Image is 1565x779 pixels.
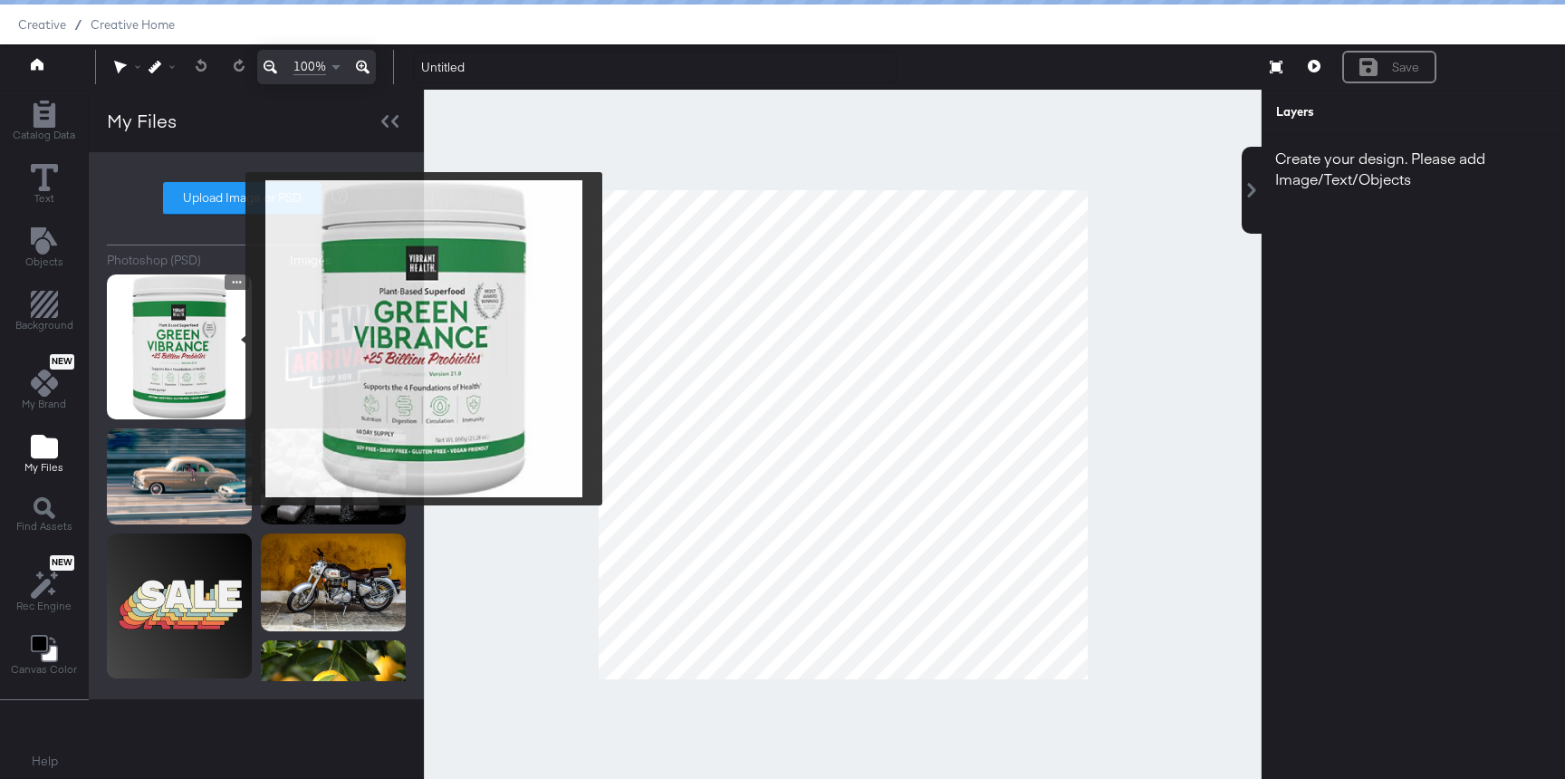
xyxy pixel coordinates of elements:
[66,17,91,32] span: /
[2,96,86,148] button: Add Rectangle
[13,128,75,142] span: Catalog Data
[225,274,249,290] button: Image Options
[16,599,72,613] span: Rec Engine
[50,356,74,368] span: New
[32,753,58,770] a: Help
[22,397,66,411] span: My Brand
[25,255,63,269] span: Objects
[50,557,74,569] span: New
[16,519,72,534] span: Find Assets
[1262,135,1565,202] div: Create your design. Please add Image/Text/Objects
[1276,103,1461,120] div: Layers
[14,429,74,481] button: Add Files
[107,252,276,269] button: Photoshop (PSD)
[107,252,201,269] div: Photoshop (PSD)
[5,493,83,539] button: Find Assets
[293,58,326,75] span: 100%
[11,662,77,677] span: Canvas Color
[34,191,54,206] span: Text
[5,287,84,339] button: Add Rectangle
[290,252,407,269] button: Images
[14,223,74,274] button: Add Text
[18,17,66,32] span: Creative
[107,108,177,134] div: My Files
[5,551,82,619] button: NewRec Engine
[91,17,175,32] a: Creative Home
[24,460,63,475] span: My Files
[11,351,77,418] button: NewMy Brand
[290,252,331,269] div: Images
[19,745,71,778] button: Help
[15,318,73,332] span: Background
[20,159,69,211] button: Text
